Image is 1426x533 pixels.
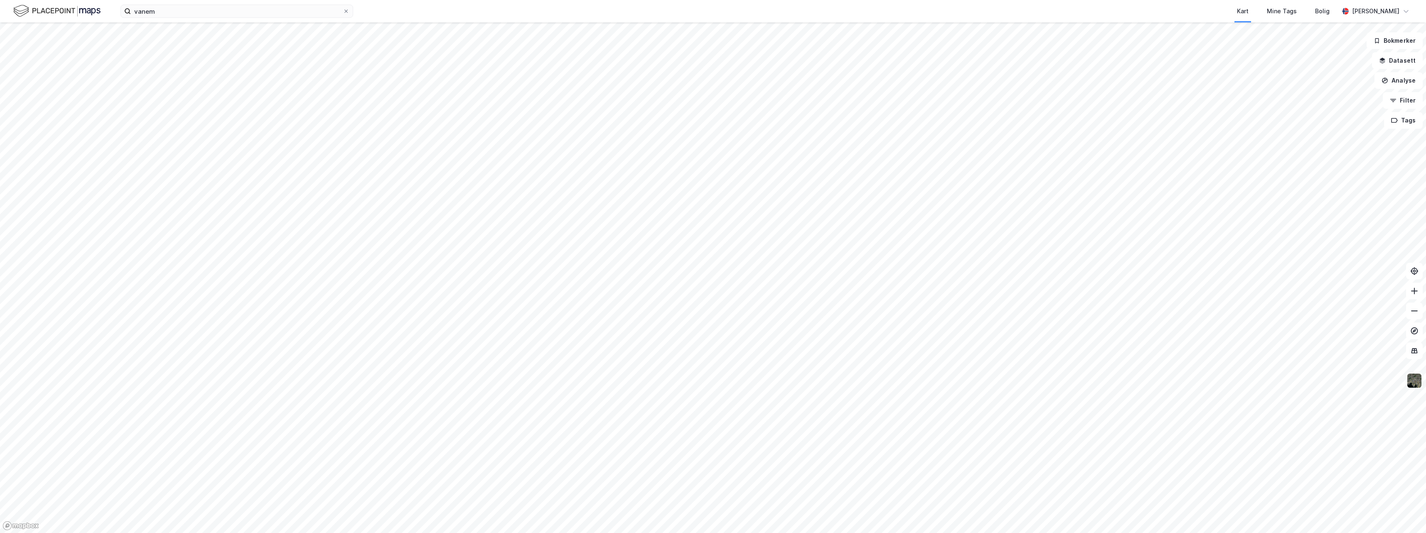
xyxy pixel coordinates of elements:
button: Tags [1384,112,1423,129]
div: Bolig [1315,6,1330,16]
div: Mine Tags [1267,6,1297,16]
a: Mapbox homepage [2,521,39,531]
button: Datasett [1372,52,1423,69]
img: logo.f888ab2527a4732fd821a326f86c7f29.svg [13,4,101,18]
input: Søk på adresse, matrikkel, gårdeiere, leietakere eller personer [131,5,343,17]
div: Kontrollprogram for chat [1384,493,1426,533]
div: [PERSON_NAME] [1352,6,1399,16]
button: Analyse [1374,72,1423,89]
button: Filter [1383,92,1423,109]
div: Kart [1237,6,1249,16]
img: 9k= [1406,373,1422,389]
iframe: Chat Widget [1384,493,1426,533]
button: Bokmerker [1367,32,1423,49]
